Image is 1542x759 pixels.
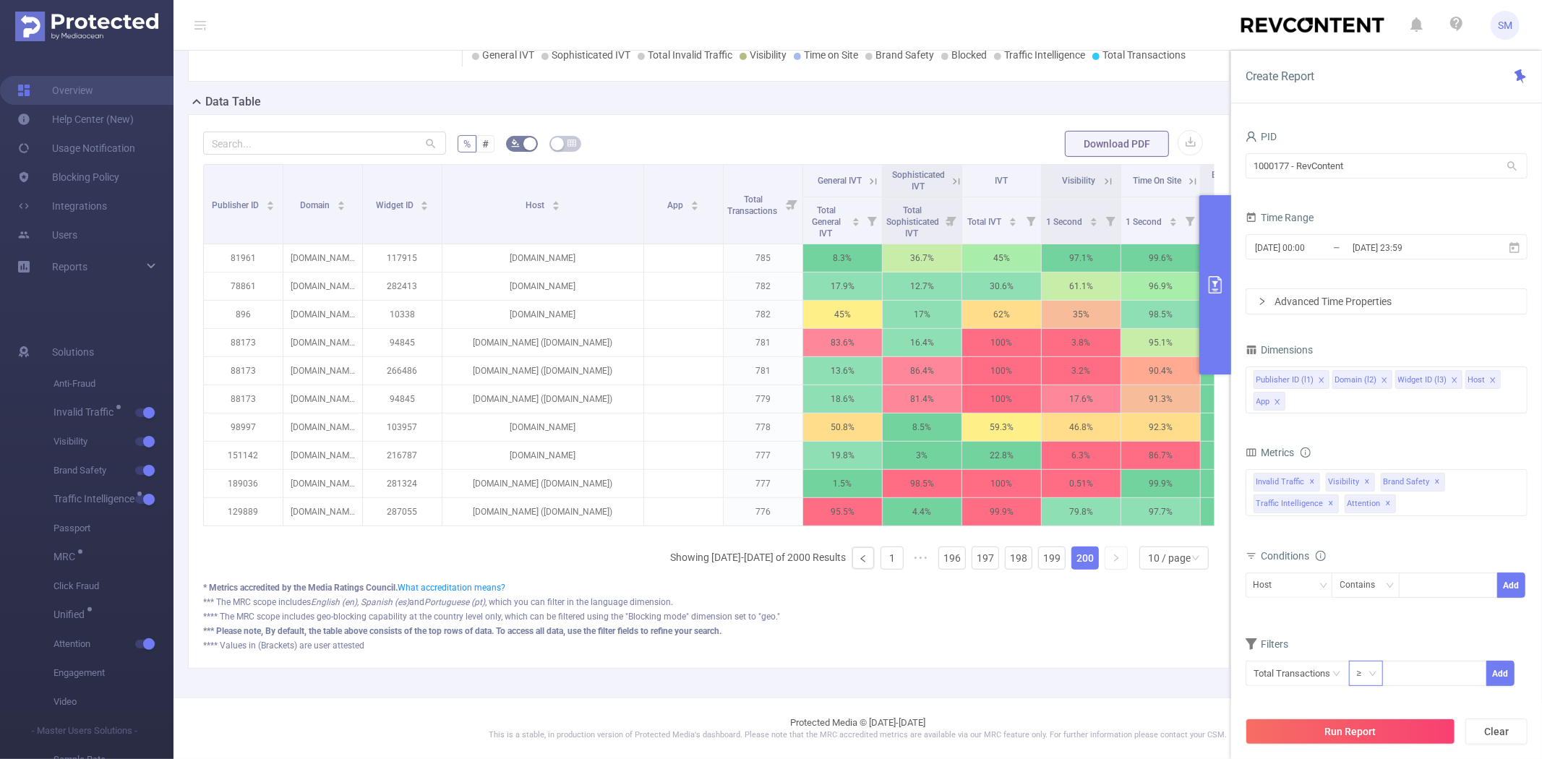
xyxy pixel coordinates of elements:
p: 103957 [363,413,442,441]
div: Contains [1340,573,1386,597]
p: 216787 [363,442,442,469]
div: Sort [420,199,429,207]
span: Traffic Intelligence [1004,49,1085,61]
span: Solutions [52,338,94,366]
p: 19.8% [803,442,882,469]
span: Time Range [1246,212,1314,223]
button: Clear [1465,719,1528,745]
p: 61.1% [1042,273,1121,300]
li: 200 [1071,546,1099,570]
li: Next Page [1105,546,1128,570]
li: 199 [1038,546,1066,570]
div: **** Values in (Brackets) are user attested [203,639,1215,652]
div: Domain (l2) [1335,371,1377,390]
i: English (en), Spanish (es) [311,597,409,607]
a: What accreditation means? [398,583,505,593]
i: icon: info-circle [1316,551,1326,561]
p: 287055 [363,498,442,526]
li: Host [1465,370,1501,389]
i: icon: caret-down [691,205,699,209]
i: icon: down [1319,581,1328,591]
span: Sophisticated IVT [552,49,630,61]
i: icon: caret-down [421,205,429,209]
i: icon: caret-up [691,199,699,203]
p: 10338 [363,301,442,328]
span: Attention [53,630,174,659]
i: icon: caret-up [1089,215,1097,220]
p: [DOMAIN_NAME] [442,244,643,272]
span: Visibility [1326,473,1375,492]
p: 777 [724,442,802,469]
p: [DOMAIN_NAME] [283,385,362,413]
button: Run Report [1246,719,1455,745]
span: Visibility [750,49,787,61]
span: ✕ [1435,473,1441,491]
i: icon: caret-up [266,199,274,203]
i: icon: bg-colors [511,139,520,147]
p: [DOMAIN_NAME] ([DOMAIN_NAME]) [442,385,643,413]
div: icon: rightAdvanced Time Properties [1246,289,1527,314]
a: 198 [1006,547,1032,569]
span: Invalid Traffic [1254,473,1320,492]
li: Previous 5 Pages [909,546,933,570]
span: Host [526,200,547,210]
i: icon: caret-down [552,205,560,209]
p: 8.5% [883,413,961,441]
span: ✕ [1386,495,1392,513]
span: Video [53,687,174,716]
span: ✕ [1310,473,1316,491]
p: 896 [204,301,283,328]
p: 151142 [204,442,283,469]
p: 92.3% [1121,413,1200,441]
i: icon: caret-up [852,215,860,220]
span: Brand Safety [1381,473,1445,492]
p: 86.4% [883,357,961,385]
i: icon: caret-up [552,199,560,203]
p: This is a stable, in production version of Protected Media's dashboard. Please note that the MRC ... [210,729,1506,742]
p: 779 [724,385,802,413]
p: [DOMAIN_NAME] [442,442,643,469]
span: Widget ID [376,200,416,210]
span: Engagement [53,659,174,687]
span: Domain [300,200,332,210]
i: icon: right [1258,297,1267,306]
div: Publisher ID (l1) [1256,371,1314,390]
span: # [482,138,489,150]
span: Total IVT [968,217,1004,227]
li: Widget ID (l3) [1395,370,1462,389]
p: 98997 [204,413,283,441]
p: 94845 [363,385,442,413]
a: 200 [1072,547,1098,569]
i: icon: close [1451,377,1458,385]
p: 189036 [204,470,283,497]
p: 100% [962,385,1041,413]
span: Visibility [53,427,174,456]
i: icon: caret-down [1089,220,1097,225]
p: 45% [962,244,1041,272]
p: [DOMAIN_NAME] [442,273,643,300]
span: Conditions [1262,550,1326,562]
h2: Data Table [205,93,261,111]
li: Previous Page [852,546,875,570]
p: 91.3% [1121,385,1200,413]
p: 59.3% [962,413,1041,441]
p: [DOMAIN_NAME] [442,301,643,328]
p: [DOMAIN_NAME] ([DOMAIN_NAME]) [442,329,643,356]
div: Widget ID (l3) [1398,371,1447,390]
a: Integrations [17,192,107,220]
p: 17.6% [1042,385,1121,413]
p: 281324 [363,470,442,497]
p: 266486 [363,357,442,385]
div: Host [1468,371,1486,390]
span: ✕ [1329,495,1335,513]
div: Sort [1169,215,1178,224]
p: 0% [1201,470,1280,497]
p: 86.7% [1121,442,1200,469]
a: Overview [17,76,93,105]
li: Showing [DATE]-[DATE] of 2000 Results [670,546,846,570]
span: Visibility [1062,176,1095,186]
img: Protected Media [15,12,158,41]
p: 782 [724,273,802,300]
p: 117915 [363,244,442,272]
p: 3.8% [1042,329,1121,356]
